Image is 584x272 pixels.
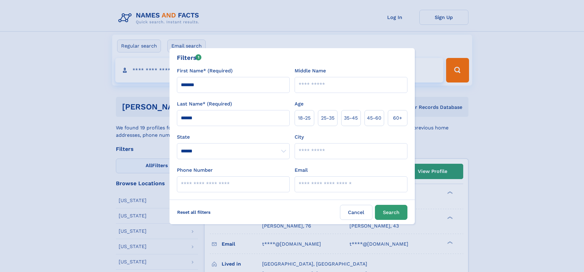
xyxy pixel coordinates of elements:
label: First Name* (Required) [177,67,233,75]
label: Age [295,100,303,108]
label: State [177,133,290,141]
label: City [295,133,304,141]
span: 60+ [393,114,402,122]
label: Last Name* (Required) [177,100,232,108]
button: Search [375,205,407,220]
label: Middle Name [295,67,326,75]
label: Cancel [340,205,372,220]
span: 18‑25 [298,114,311,122]
span: 35‑45 [344,114,358,122]
label: Email [295,167,308,174]
div: Filters [177,53,202,62]
label: Reset all filters [173,205,215,220]
label: Phone Number [177,167,213,174]
span: 45‑60 [367,114,381,122]
span: 25‑35 [321,114,334,122]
